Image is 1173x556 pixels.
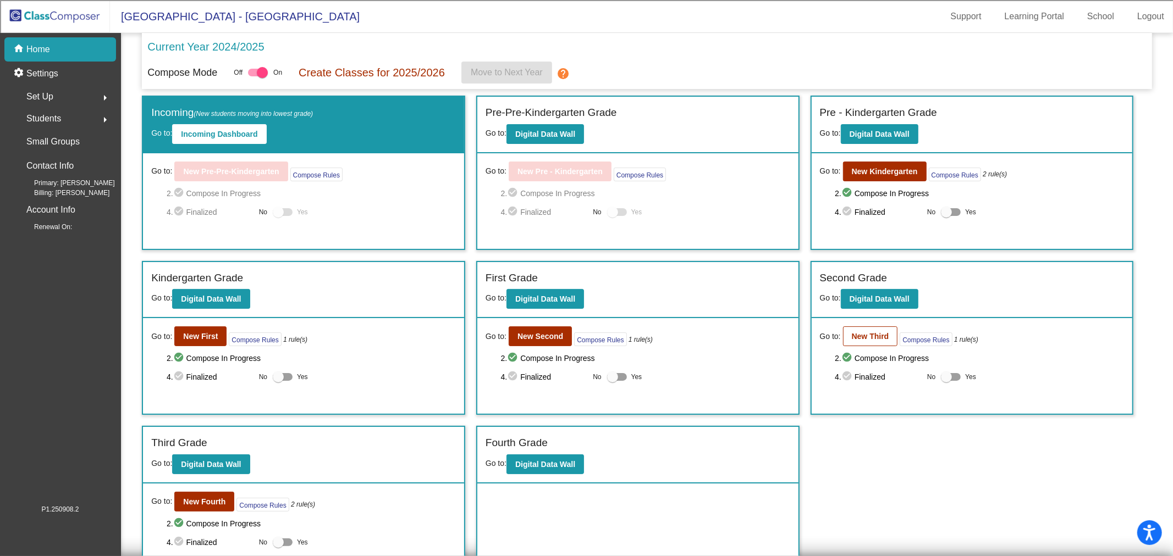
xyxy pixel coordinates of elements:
i: 1 rule(s) [954,335,978,344]
mat-icon: check_circle [841,187,855,200]
div: Sort New > Old [4,14,1169,24]
span: Yes [297,536,308,549]
div: BOOK [4,323,1169,332]
div: SAVE AND GO HOME [4,243,1169,253]
span: On [273,68,282,77]
mat-icon: check_circle [507,370,520,383]
b: New Pre-Pre-Kindergarten [183,167,279,176]
div: Print [4,113,1169,123]
span: Go to: [151,293,172,302]
span: Yes [297,205,308,219]
label: Pre - Kindergarten Grade [820,105,937,121]
button: Digital Data Wall [506,454,584,474]
div: Home [4,273,1169,283]
b: New First [183,332,218,341]
p: Home [26,43,50,56]
i: 2 rule(s) [983,169,1007,179]
span: Go to: [486,331,506,342]
button: New Third [843,326,898,346]
button: Digital Data Wall [506,124,584,144]
span: 2. Compose In Progress [167,352,456,365]
span: 4. Finalized [835,370,922,383]
span: Go to: [151,165,172,177]
div: Magazine [4,153,1169,163]
input: Search sources [4,362,102,374]
i: 2 rule(s) [291,499,315,509]
b: New Pre - Kindergarten [517,167,603,176]
mat-icon: help [557,67,570,80]
div: Search for Source [4,133,1169,143]
div: MORE [4,352,1169,362]
div: TODO: put dlg title [4,192,1169,202]
b: Digital Data Wall [181,294,241,303]
div: Newspaper [4,163,1169,173]
button: Compose Rules [929,168,981,181]
button: New Pre-Pre-Kindergarten [174,162,288,181]
mat-icon: check_circle [173,187,186,200]
button: Compose Rules [290,168,343,181]
label: Incoming [151,105,313,121]
div: Rename [4,64,1169,74]
p: Account Info [26,202,75,218]
button: Digital Data Wall [172,289,250,309]
mat-icon: settings [13,67,26,80]
mat-icon: check_circle [173,370,186,383]
span: Renewal On: [16,222,72,232]
span: Go to: [820,165,841,177]
span: 2. Compose In Progress [835,187,1124,200]
label: First Grade [486,270,538,286]
mat-icon: check_circle [841,370,855,383]
div: Journal [4,143,1169,153]
span: Primary: [PERSON_NAME] [16,178,115,188]
b: New Fourth [183,497,225,506]
div: MOVE [4,293,1169,303]
div: New source [4,303,1169,313]
span: No [593,372,601,382]
label: Third Grade [151,435,207,451]
span: Yes [297,370,308,383]
span: (New students moving into lowest grade) [194,110,313,118]
b: Digital Data Wall [515,130,575,138]
span: Go to: [820,331,841,342]
button: Compose Rules [614,168,666,181]
span: Yes [631,370,642,383]
span: 2. Compose In Progress [167,187,456,200]
b: Digital Data Wall [850,294,910,303]
span: No [259,372,267,382]
span: Go to: [486,165,506,177]
span: No [259,537,267,547]
span: Go to: [820,129,841,137]
span: Yes [631,205,642,219]
div: Add Outline Template [4,123,1169,133]
div: Move To ... [4,74,1169,84]
span: 4. Finalized [501,205,588,219]
span: 4. Finalized [835,205,922,219]
button: Digital Data Wall [506,289,584,309]
span: Go to: [151,459,172,468]
p: Create Classes for 2025/2026 [299,64,445,81]
div: JOURNAL [4,342,1169,352]
span: Go to: [151,129,172,137]
mat-icon: check_circle [173,517,186,530]
span: No [593,207,601,217]
div: Television/Radio [4,173,1169,182]
b: New Kindergarten [852,167,918,176]
b: New Second [517,332,563,341]
div: Move To ... [4,24,1169,34]
span: Go to: [820,293,841,302]
span: 2. Compose In Progress [167,517,456,530]
span: Students [26,111,61,126]
div: Rename Outline [4,93,1169,103]
button: Move to Next Year [461,62,552,84]
button: New Fourth [174,492,234,511]
div: Visual Art [4,182,1169,192]
button: Compose Rules [900,332,952,346]
b: New Third [852,332,889,341]
p: Small Groups [26,134,80,149]
b: Incoming Dashboard [181,130,257,138]
span: Go to: [486,129,506,137]
div: WEBSITE [4,332,1169,342]
span: No [927,372,935,382]
span: 2. Compose In Progress [835,352,1124,365]
span: No [259,207,267,217]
